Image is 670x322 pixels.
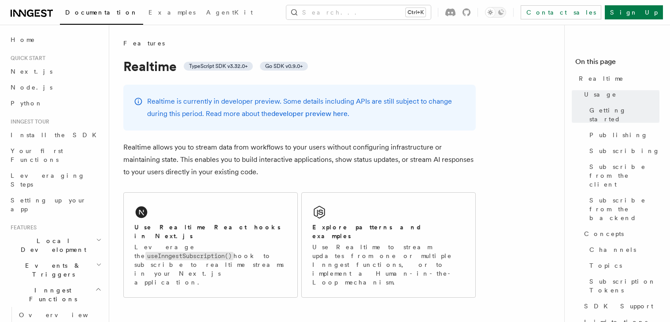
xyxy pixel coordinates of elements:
button: Local Development [7,233,104,258]
p: Realtime is currently in developer preview. Some details including APIs are still subject to chan... [147,95,465,120]
a: Leveraging Steps [7,168,104,192]
a: Channels [586,242,659,258]
a: Use Realtime React hooks in Next.jsLeverage theuseInngestSubscription()hook to subscribe to realt... [123,192,298,298]
a: Publishing [586,127,659,143]
button: Toggle dark mode [485,7,506,18]
a: Examples [143,3,201,24]
span: Go SDK v0.9.0+ [265,63,303,70]
a: Python [7,95,104,111]
h1: Realtime [123,58,476,74]
a: Subscribing [586,143,659,159]
a: Setting up your app [7,192,104,217]
p: Use Realtime to stream updates from one or multiple Inngest functions, or to implement a Human-in... [312,243,465,287]
button: Events & Triggers [7,258,104,282]
a: AgentKit [201,3,258,24]
span: Topics [589,261,622,270]
span: Channels [589,245,636,254]
a: Explore patterns and examplesUse Realtime to stream updates from one or multiple Inngest function... [301,192,476,298]
span: Subscription Tokens [589,277,659,295]
span: Inngest tour [7,118,49,125]
p: Leverage the hook to subscribe to realtime streams in your Next.js application. [134,243,287,287]
span: SDK Support [584,302,653,311]
span: Install the SDK [11,131,102,139]
a: Subscribe from the backend [586,192,659,226]
a: Documentation [60,3,143,25]
a: Topics [586,258,659,273]
span: Features [123,39,165,48]
a: Usage [581,86,659,102]
h4: On this page [575,56,659,71]
span: Getting started [589,106,659,124]
a: Contact sales [521,5,601,19]
span: Subscribing [589,146,660,155]
button: Inngest Functions [7,282,104,307]
h2: Explore patterns and examples [312,223,465,240]
a: Install the SDK [7,127,104,143]
a: developer preview here [271,109,348,118]
span: Features [7,224,37,231]
span: Usage [584,90,617,99]
a: Node.js [7,79,104,95]
h2: Use Realtime React hooks in Next.js [134,223,287,240]
span: Quick start [7,55,45,62]
p: Realtime allows you to stream data from workflows to your users without configuring infrastructur... [123,141,476,178]
span: Subscribe from the client [589,162,659,189]
span: Node.js [11,84,52,91]
span: Documentation [65,9,138,16]
span: Local Development [7,236,96,254]
span: Concepts [584,229,624,238]
span: Leveraging Steps [11,172,85,188]
button: Search...Ctrl+K [286,5,431,19]
a: Next.js [7,64,104,79]
span: Realtime [579,74,624,83]
span: Next.js [11,68,52,75]
a: Subscribe from the client [586,159,659,192]
a: Realtime [575,71,659,86]
span: Publishing [589,131,648,139]
a: SDK Support [581,298,659,314]
span: Home [11,35,35,44]
span: Your first Functions [11,147,63,163]
span: Python [11,100,43,107]
a: Sign Up [605,5,663,19]
a: Concepts [581,226,659,242]
code: useInngestSubscription() [145,252,233,260]
span: Subscribe from the backend [589,196,659,222]
a: Getting started [586,102,659,127]
span: AgentKit [206,9,253,16]
span: Inngest Functions [7,286,95,303]
span: Examples [148,9,196,16]
a: Your first Functions [7,143,104,168]
kbd: Ctrl+K [406,8,426,17]
a: Subscription Tokens [586,273,659,298]
span: Events & Triggers [7,261,96,279]
span: Overview [19,311,110,318]
span: Setting up your app [11,197,86,213]
a: Home [7,32,104,48]
span: TypeScript SDK v3.32.0+ [189,63,248,70]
